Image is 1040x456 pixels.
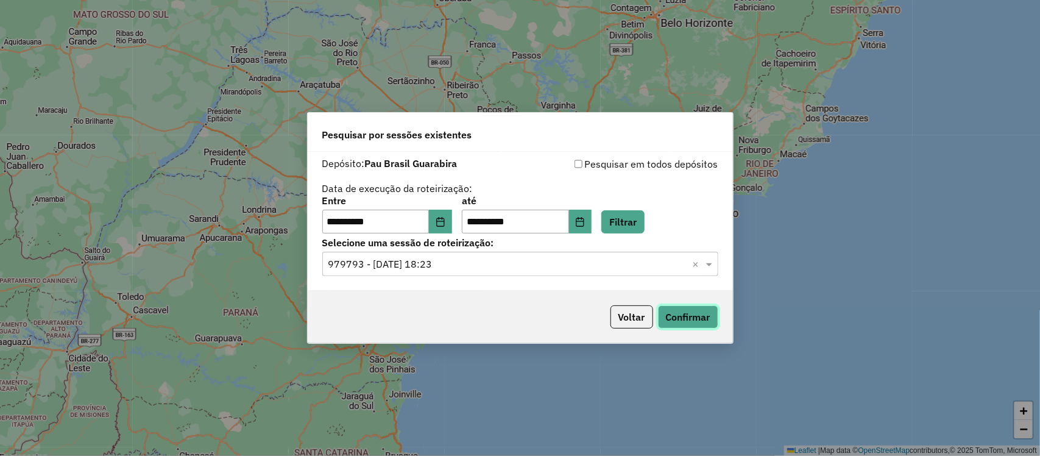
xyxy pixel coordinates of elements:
button: Choose Date [569,210,592,234]
label: Depósito: [322,156,458,171]
label: Selecione uma sessão de roteirização: [322,235,718,250]
button: Choose Date [429,210,452,234]
span: Pesquisar por sessões existentes [322,127,472,142]
span: Clear all [693,257,703,271]
button: Filtrar [601,210,645,233]
button: Confirmar [658,305,718,329]
div: Pesquisar em todos depósitos [520,157,718,171]
label: Entre [322,193,452,208]
strong: Pau Brasil Guarabira [365,157,458,169]
label: até [462,193,592,208]
label: Data de execução da roteirização: [322,181,473,196]
button: Voltar [610,305,653,329]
